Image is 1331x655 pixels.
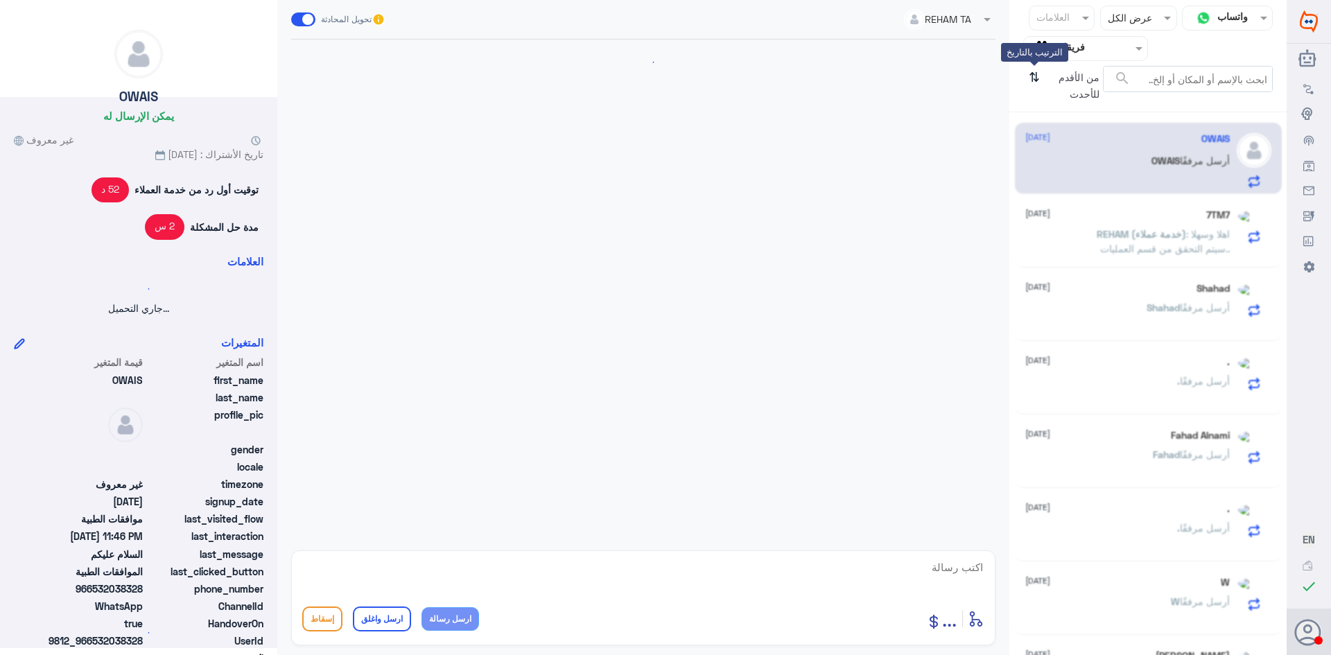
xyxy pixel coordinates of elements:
[1193,8,1214,28] img: whatsapp.png
[1237,577,1271,591] img: picture
[1025,501,1050,514] span: [DATE]
[1303,532,1315,547] button: EN
[1001,43,1068,62] div: الترتيب بالتاريخ
[1180,375,1230,387] span: أرسل مرفقًا
[1237,356,1271,370] img: picture
[1171,430,1230,442] h5: Fahad Alnami
[1025,428,1050,440] span: [DATE]
[302,606,342,631] button: إسقاط
[295,50,992,74] div: loading...
[1180,522,1230,534] span: أرسل مرفقًا
[1104,67,1272,91] input: ابحث بالإسم أو المكان أو إلخ..
[1237,209,1271,223] img: picture
[1237,503,1271,517] img: picture
[1171,595,1180,607] span: W
[1227,356,1230,368] h5: .
[353,606,411,631] button: ارسل واغلق
[1025,354,1050,367] span: [DATE]
[1025,281,1050,293] span: [DATE]
[1045,66,1103,106] span: من الأقدم للأحدث
[1300,10,1318,33] img: Widebot Logo
[1180,155,1230,166] span: أرسل مرفقًا
[1025,575,1050,587] span: [DATE]
[942,606,957,631] span: ...
[1237,283,1271,297] img: picture
[1034,38,1055,59] img: yourTeam.svg
[1177,522,1180,534] span: .
[119,89,158,105] h5: OWAIS
[1237,430,1271,444] img: picture
[321,13,372,26] span: تحويل المحادثة
[17,277,260,301] div: loading...
[1303,533,1315,545] span: EN
[1025,207,1050,220] span: [DATE]
[1221,577,1230,588] h5: W
[1180,595,1230,607] span: أرسل مرفقًا
[1153,448,1180,460] span: Fahad
[1206,209,1230,221] h5: 7TM7
[1114,70,1131,87] span: search
[421,607,479,631] button: ارسل رسالة
[1147,302,1180,313] span: Shahad
[115,30,162,78] img: defaultAdmin.png
[1296,619,1322,645] button: الصورة الشخصية
[1114,67,1131,90] button: search
[1034,10,1070,28] div: العلامات
[1025,131,1050,143] span: [DATE]
[1300,578,1317,595] i: check
[1227,503,1230,515] h5: .
[1151,155,1180,166] span: OWAIS
[1177,375,1180,387] span: .
[1180,448,1230,460] span: أرسل مرفقًا
[1180,302,1230,313] span: أرسل مرفقًا
[1029,66,1040,101] i: ⇅
[1237,133,1271,168] img: defaultAdmin.png
[1197,283,1230,295] h5: Shahad
[1201,133,1230,145] h5: OWAIS
[1097,228,1186,240] span: REHAM (خدمة عملاء)
[942,603,957,634] button: ...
